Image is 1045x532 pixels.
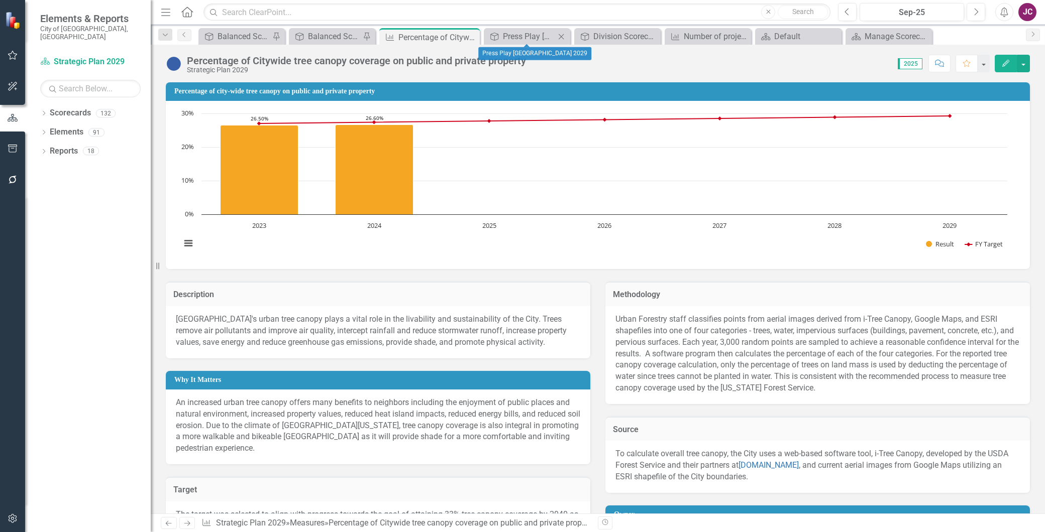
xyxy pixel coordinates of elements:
text: 26.60% [366,114,383,121]
h3: Why It Matters [174,376,585,383]
a: [DOMAIN_NAME] [739,460,799,470]
div: » » [201,517,590,529]
text: 2023 [252,221,266,230]
text: 30% [181,108,194,117]
input: Search Below... [40,80,141,97]
p: [GEOGRAPHIC_DATA]'s urban tree canopy plays a vital role in the livability and sustainability of ... [176,314,580,348]
button: Show FY Target [965,240,1003,248]
div: Balanced Scorecard [218,30,270,43]
a: Press Play [GEOGRAPHIC_DATA] 2029 [486,30,555,43]
path: 2025, 27.75. FY Target. [487,119,491,123]
img: ClearPoint Strategy [5,12,23,29]
button: Show Result [926,240,955,248]
text: 2024 [367,221,382,230]
p: To calculate overall tree canopy, the City uses a web-based software tool, i-Tree Canopy, develop... [615,448,1020,483]
text: 0% [185,209,194,218]
div: Percentage of Citywide tree canopy coverage on public and private property [187,55,526,66]
a: Strategic Plan 2029 [40,56,141,68]
span: Search [792,8,814,16]
div: 18 [83,147,99,156]
span: Elements & Reports [40,13,141,25]
text: Result [935,239,954,248]
text: 26.50% [251,115,268,122]
h3: Source [613,425,1022,434]
a: Measures [290,518,325,527]
path: 2029, 29.25. FY Target. [948,114,952,118]
a: Division Scorecard [577,30,658,43]
text: 10% [181,176,194,185]
path: 2024, 27.38. FY Target. [372,120,376,124]
span: The target was selected to align with progress towards the goal of attaining 33% tree canopy cove... [176,509,578,530]
g: Result, series 1 of 2. Bar series with 7 bars. [221,113,951,215]
path: 2027, 28.5. FY Target. [718,116,722,120]
h3: Target [173,485,583,494]
a: Manage Scorecards [848,30,929,43]
h3: Methodology [613,290,1022,299]
button: JC [1018,3,1036,21]
a: Elements [50,126,83,138]
h3: Description [173,290,583,299]
path: 2026, 28.13. FY Target. [603,118,607,122]
div: Chart. Highcharts interactive chart. [176,108,1020,259]
button: Sep-25 [860,3,964,21]
div: Balanced Scorecard [308,30,360,43]
text: 2029 [943,221,957,230]
text: 2025 [482,221,496,230]
a: Default [758,30,839,43]
small: City of [GEOGRAPHIC_DATA], [GEOGRAPHIC_DATA] [40,25,141,41]
div: Percentage of Citywide tree canopy coverage on public and private property [329,518,595,527]
a: Strategic Plan 2029 [216,518,286,527]
path: 2024, 26.6. Result. [336,125,413,215]
a: Balanced Scorecard [291,30,360,43]
path: 2023, 26.5. Result. [221,125,298,215]
span: 2025 [898,58,922,69]
div: Percentage of Citywide tree canopy coverage on public and private property [398,31,477,44]
div: Sep-25 [863,7,961,19]
div: 91 [88,128,104,137]
p: An increased urban tree canopy offers many benefits to neighbors including the enjoyment of publi... [176,397,580,454]
text: FY Target [975,239,1003,248]
g: FY Target, series 2 of 2. Line with 7 data points. [257,114,952,125]
text: 2026 [597,221,611,230]
button: Search [778,5,828,19]
svg: Interactive chart [176,108,1012,259]
p: Urban Forestry staff classifies points from aerial images derived from i-Tree Canopy, Google Maps... [615,314,1020,394]
h3: Percentage of city-wide tree canopy on public and private property [174,87,1025,95]
text: 20% [181,142,194,151]
div: Press Play [GEOGRAPHIC_DATA] 2029 [478,47,591,60]
div: 132 [96,109,116,117]
path: 2023, 27. FY Target. [257,121,261,125]
div: Number of projects completed in Adaptation Action Areas [684,30,749,43]
div: Division Scorecard [593,30,658,43]
button: View chart menu, Chart [181,236,195,250]
a: Balanced Scorecard [201,30,270,43]
div: Default [774,30,839,43]
a: Scorecards [50,107,91,119]
input: Search ClearPoint... [203,4,830,21]
h3: Owner [614,510,1025,518]
img: Information Unavailable [166,56,182,72]
div: Manage Scorecards [865,30,929,43]
div: Strategic Plan 2029 [187,66,526,74]
a: Reports [50,146,78,157]
div: Press Play [GEOGRAPHIC_DATA] 2029 [503,30,555,43]
text: 2027 [712,221,726,230]
a: Number of projects completed in Adaptation Action Areas [667,30,749,43]
text: 2028 [827,221,842,230]
path: 2028, 28.88. FY Target. [833,115,837,119]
